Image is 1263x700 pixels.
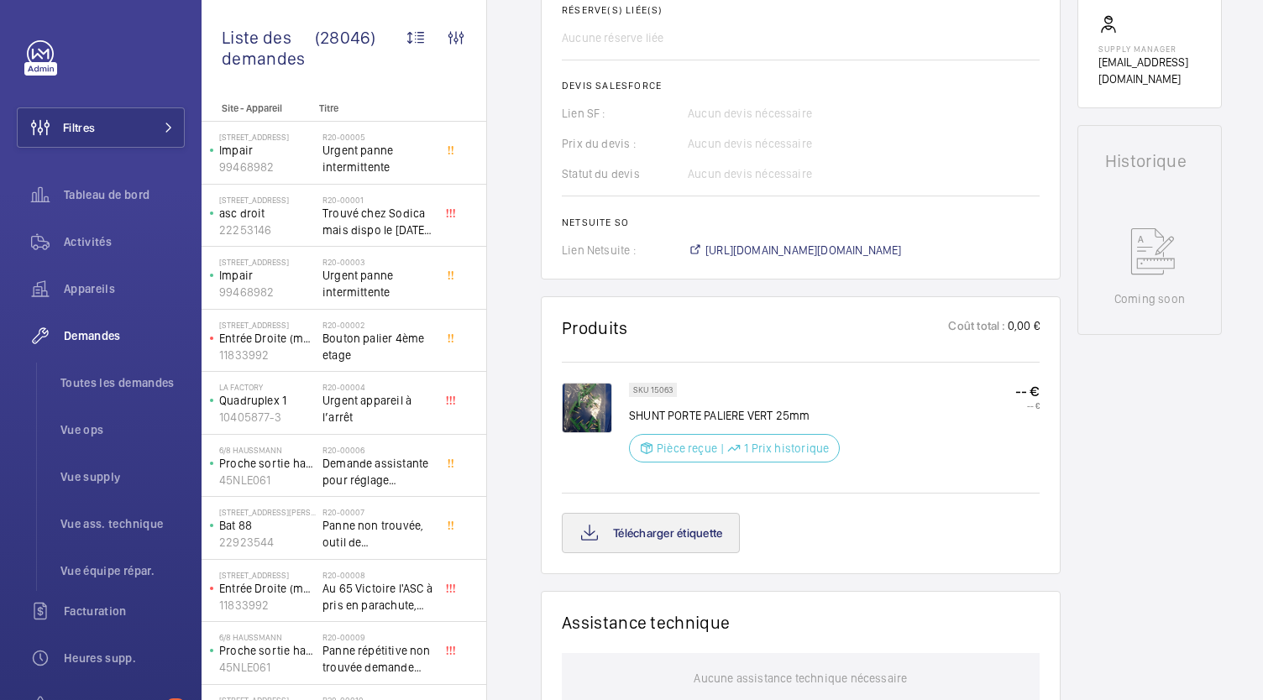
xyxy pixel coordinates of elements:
[17,107,185,148] button: Filtres
[1098,54,1201,87] p: [EMAIL_ADDRESS][DOMAIN_NAME]
[322,392,433,426] span: Urgent appareil à l’arrêt
[219,132,316,142] p: [STREET_ADDRESS]
[948,317,1005,338] p: Coût total :
[219,597,316,614] p: 11833992
[219,142,316,159] p: Impair
[322,580,433,614] span: Au 65 Victoire l'ASC à pris en parachute, toutes les sécu coupé, il est au 3 ème, asc sans machin...
[1105,153,1194,170] h1: Historique
[222,27,315,69] span: Liste des demandes
[319,102,430,114] p: Titre
[219,580,316,597] p: Entrée Droite (monte-charge)
[64,603,185,619] span: Facturation
[219,517,316,534] p: Bat 88
[322,382,433,392] h2: R20-00004
[657,440,717,457] p: Pièce reçue
[322,195,433,205] h2: R20-00001
[688,242,902,259] a: [URL][DOMAIN_NAME][DOMAIN_NAME]
[219,632,316,642] p: 6/8 Haussmann
[562,513,740,553] button: Télécharger étiquette
[219,472,316,488] p: 45NLE061
[322,142,433,175] span: Urgent panne intermittente
[202,102,312,114] p: Site - Appareil
[64,186,185,203] span: Tableau de bord
[633,387,673,393] p: SKU 15063
[64,233,185,250] span: Activités
[219,409,316,426] p: 10405877-3
[64,327,185,344] span: Demandes
[219,455,316,472] p: Proche sortie hall Pelletier
[322,132,433,142] h2: R20-00005
[562,80,1040,91] h2: Devis Salesforce
[1006,317,1040,338] p: 0,00 €
[219,642,316,659] p: Proche sortie hall Pelletier
[1114,290,1185,307] p: Coming soon
[60,562,185,579] span: Vue équipe répar.
[322,517,433,551] span: Panne non trouvée, outil de déverouillouge impératif pour le diagnostic
[562,4,1040,16] h2: Réserve(s) liée(s)
[322,330,433,363] span: Bouton palier 4ème etage
[219,392,316,409] p: Quadruplex 1
[1015,383,1040,400] p: -- €
[219,445,316,455] p: 6/8 Haussmann
[63,119,95,136] span: Filtres
[60,468,185,485] span: Vue supply
[219,159,316,175] p: 99468982
[219,284,316,300] p: 99468982
[219,195,316,205] p: [STREET_ADDRESS]
[322,632,433,642] h2: R20-00009
[1015,400,1040,410] p: -- €
[322,205,433,238] span: Trouvé chez Sodica mais dispo le [DATE] [URL][DOMAIN_NAME]
[705,242,902,259] span: [URL][DOMAIN_NAME][DOMAIN_NAME]
[219,205,316,222] p: asc droit
[219,267,316,284] p: Impair
[322,267,433,300] span: Urgent panne intermittente
[219,257,316,267] p: [STREET_ADDRESS]
[219,507,316,517] p: [STREET_ADDRESS][PERSON_NAME]
[219,659,316,676] p: 45NLE061
[219,222,316,238] p: 22253146
[322,320,433,330] h2: R20-00002
[219,330,316,347] p: Entrée Droite (monte-charge)
[322,257,433,267] h2: R20-00003
[322,455,433,488] span: Demande assistante pour réglage d'opérateurs porte cabine double accès
[721,440,724,457] div: |
[219,570,316,580] p: [STREET_ADDRESS]
[1098,44,1201,54] p: Supply manager
[562,612,730,633] h1: Assistance technique
[322,570,433,580] h2: R20-00008
[64,650,185,666] span: Heures supp.
[60,374,185,391] span: Toutes les demandes
[322,445,433,455] h2: R20-00006
[629,407,840,424] p: SHUNT PORTE PALIERE VERT 25mm
[219,320,316,330] p: [STREET_ADDRESS]
[60,421,185,438] span: Vue ops
[562,317,628,338] h1: Produits
[64,280,185,297] span: Appareils
[322,507,433,517] h2: R20-00007
[219,347,316,363] p: 11833992
[322,642,433,676] span: Panne répétitive non trouvée demande assistance expert technique
[60,515,185,532] span: Vue ass. technique
[562,383,612,433] img: 0_DFykR4EUlMbtgOttiRvsLnNMY1SN0iy8aC5vjCuTRRjHgv.jpeg
[744,440,829,457] p: 1 Prix historique
[219,534,316,551] p: 22923544
[219,382,316,392] p: La Factory
[562,217,1040,228] h2: Netsuite SO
